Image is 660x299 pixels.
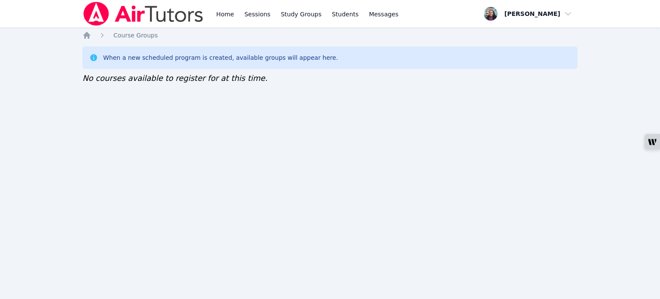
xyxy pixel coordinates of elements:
[82,31,577,40] nav: Breadcrumb
[103,53,338,62] div: When a new scheduled program is created, available groups will appear here.
[82,2,204,26] img: Air Tutors
[369,10,399,18] span: Messages
[82,74,268,83] span: No courses available to register for at this time.
[113,32,158,39] span: Course Groups
[113,31,158,40] a: Course Groups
